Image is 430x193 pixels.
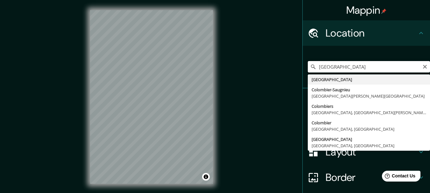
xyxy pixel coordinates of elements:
div: Layout [303,139,430,165]
div: [GEOGRAPHIC_DATA] [312,76,426,83]
h4: Layout [326,146,417,158]
div: [GEOGRAPHIC_DATA][PERSON_NAME][GEOGRAPHIC_DATA] [312,93,426,99]
div: Colombier-Saugnieu [312,86,426,93]
div: Pins [303,88,430,114]
h4: Mappin [346,4,387,17]
input: Pick your city or area [308,61,430,72]
img: pin-icon.png [381,9,386,14]
h4: Border [326,171,417,184]
div: [GEOGRAPHIC_DATA], [GEOGRAPHIC_DATA][PERSON_NAME][GEOGRAPHIC_DATA] [312,109,426,116]
button: Clear [422,63,427,69]
iframe: Help widget launcher [373,168,423,186]
div: Colombier [312,120,426,126]
div: [GEOGRAPHIC_DATA], [GEOGRAPHIC_DATA] [312,142,426,149]
div: Border [303,165,430,190]
div: Colombiers [312,103,426,109]
div: [GEOGRAPHIC_DATA], [GEOGRAPHIC_DATA] [312,126,426,132]
div: Location [303,20,430,46]
div: [GEOGRAPHIC_DATA] [312,136,426,142]
h4: Location [326,27,417,39]
button: Toggle attribution [202,173,210,181]
div: Style [303,114,430,139]
canvas: Map [90,10,213,184]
